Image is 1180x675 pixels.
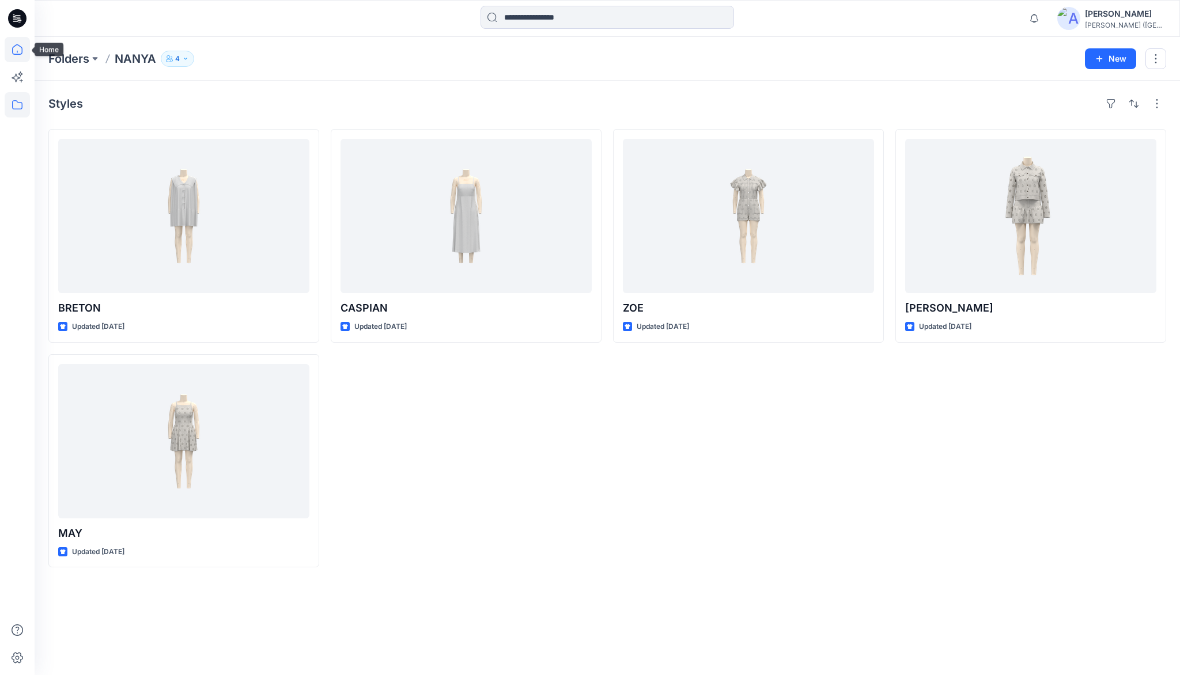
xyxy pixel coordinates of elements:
a: ZOE [623,139,874,293]
button: New [1085,48,1136,69]
div: [PERSON_NAME] [1085,7,1166,21]
button: 4 [161,51,194,67]
p: MAY [58,525,309,541]
div: [PERSON_NAME] ([GEOGRAPHIC_DATA]) Exp... [1085,21,1166,29]
p: Updated [DATE] [919,321,971,333]
a: Folders [48,51,89,67]
a: DAYA [905,139,1156,293]
p: Updated [DATE] [72,321,124,333]
p: Updated [DATE] [354,321,407,333]
p: ZOE [623,300,874,316]
img: avatar [1057,7,1080,30]
p: [PERSON_NAME] [905,300,1156,316]
a: MAY [58,364,309,518]
a: BRETON [58,139,309,293]
h4: Styles [48,97,83,111]
p: BRETON [58,300,309,316]
p: Updated [DATE] [72,546,124,558]
p: NANYA [115,51,156,67]
p: 4 [175,52,180,65]
a: CASPIAN [341,139,592,293]
p: CASPIAN [341,300,592,316]
p: Updated [DATE] [637,321,689,333]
